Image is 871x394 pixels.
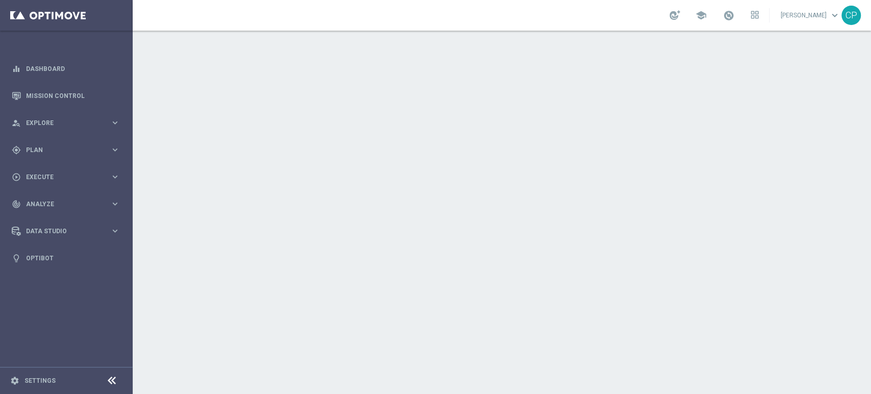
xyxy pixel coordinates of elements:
a: Mission Control [26,82,120,109]
i: track_changes [12,200,21,209]
i: play_circle_outline [12,173,21,182]
div: Mission Control [12,82,120,109]
i: keyboard_arrow_right [110,226,120,236]
div: Analyze [12,200,110,209]
span: Data Studio [26,228,110,234]
button: track_changes Analyze keyboard_arrow_right [11,200,120,208]
i: keyboard_arrow_right [110,145,120,155]
div: Explore [12,118,110,128]
button: play_circle_outline Execute keyboard_arrow_right [11,173,120,181]
div: Plan [12,145,110,155]
div: CP [841,6,861,25]
span: school [695,10,707,21]
div: Dashboard [12,55,120,82]
button: Data Studio keyboard_arrow_right [11,227,120,235]
i: keyboard_arrow_right [110,199,120,209]
i: keyboard_arrow_right [110,172,120,182]
i: settings [10,376,19,385]
div: Data Studio [12,227,110,236]
a: Dashboard [26,55,120,82]
button: lightbulb Optibot [11,254,120,262]
a: Settings [24,378,56,384]
div: Execute [12,173,110,182]
span: Explore [26,120,110,126]
i: person_search [12,118,21,128]
span: Analyze [26,201,110,207]
i: lightbulb [12,254,21,263]
i: equalizer [12,64,21,73]
a: Optibot [26,244,120,272]
button: person_search Explore keyboard_arrow_right [11,119,120,127]
span: Execute [26,174,110,180]
span: keyboard_arrow_down [829,10,840,21]
button: Mission Control [11,92,120,100]
button: gps_fixed Plan keyboard_arrow_right [11,146,120,154]
button: equalizer Dashboard [11,65,120,73]
i: keyboard_arrow_right [110,118,120,128]
span: Plan [26,147,110,153]
i: gps_fixed [12,145,21,155]
div: Optibot [12,244,120,272]
a: [PERSON_NAME]keyboard_arrow_down [780,8,841,23]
